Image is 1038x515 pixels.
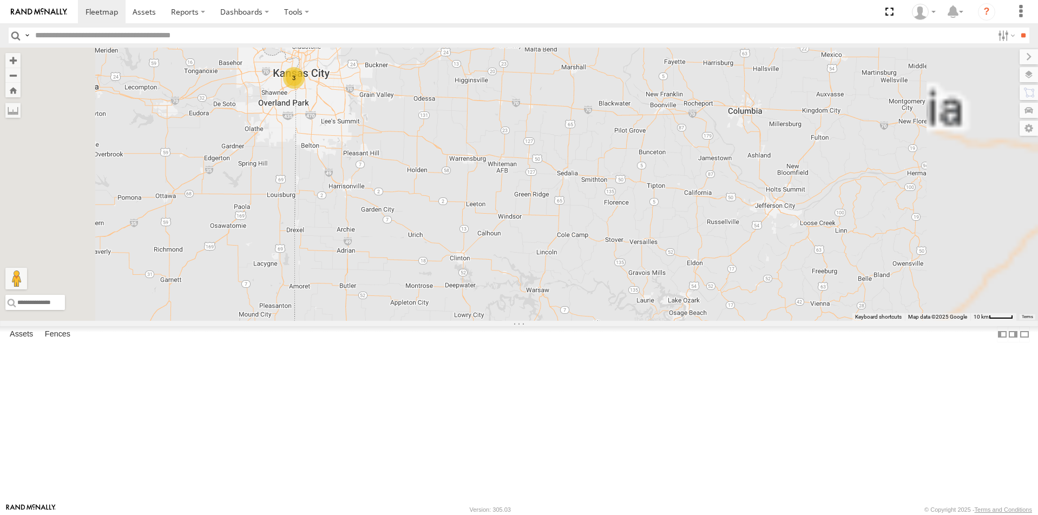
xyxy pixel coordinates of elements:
a: Terms [1022,315,1033,319]
label: Dock Summary Table to the Right [1008,326,1019,342]
label: Search Query [23,28,31,43]
img: rand-logo.svg [11,8,67,16]
button: Zoom Home [5,83,21,97]
label: Measure [5,103,21,118]
label: Dock Summary Table to the Left [997,326,1008,342]
div: © Copyright 2025 - [924,506,1032,513]
label: Assets [4,327,38,342]
button: Keyboard shortcuts [855,313,902,321]
button: Zoom in [5,53,21,68]
div: Elvis Rizvic [908,4,940,20]
label: Hide Summary Table [1019,326,1030,342]
label: Map Settings [1020,121,1038,136]
div: 3 [283,67,305,89]
label: Fences [40,327,76,342]
span: Map data ©2025 Google [908,314,967,320]
button: Map Scale: 10 km per 41 pixels [970,313,1016,321]
button: Zoom out [5,68,21,83]
label: Search Filter Options [994,28,1017,43]
i: ? [978,3,995,21]
span: 10 km [974,314,989,320]
button: Drag Pegman onto the map to open Street View [5,268,27,289]
div: Version: 305.03 [470,506,511,513]
a: Terms and Conditions [975,506,1032,513]
a: Visit our Website [6,504,56,515]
